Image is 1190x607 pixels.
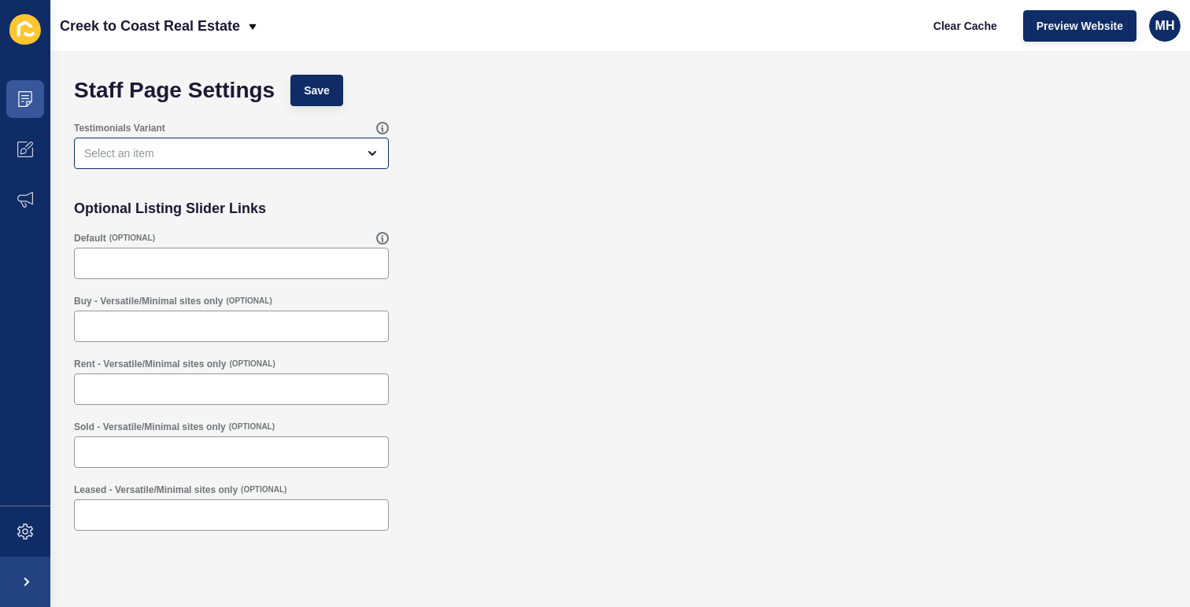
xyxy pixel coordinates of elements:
[933,18,997,34] span: Clear Cache
[74,295,223,307] label: Buy - Versatile/Minimal sites only
[74,138,389,169] div: open menu
[74,200,266,216] h2: Optional Listing Slider Links
[290,75,343,106] button: Save
[1023,10,1136,42] button: Preview Website
[229,421,275,432] span: (OPTIONAL)
[1155,18,1175,34] span: MH
[60,6,240,46] p: Creek to Coast Real Estate
[74,122,165,134] label: Testimonials Variant
[304,83,330,98] span: Save
[241,484,286,495] span: (OPTIONAL)
[226,296,272,307] span: (OPTIONAL)
[74,83,275,98] h1: Staff Page Settings
[109,233,155,244] span: (OPTIONAL)
[229,359,275,370] span: (OPTIONAL)
[74,358,226,370] label: Rent - Versatile/Minimal sites only
[920,10,1011,42] button: Clear Cache
[74,484,238,496] label: Leased - Versatile/Minimal sites only
[1037,18,1123,34] span: Preview Website
[74,232,106,245] label: Default
[74,421,226,433] label: Sold - Versatile/Minimal sites only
